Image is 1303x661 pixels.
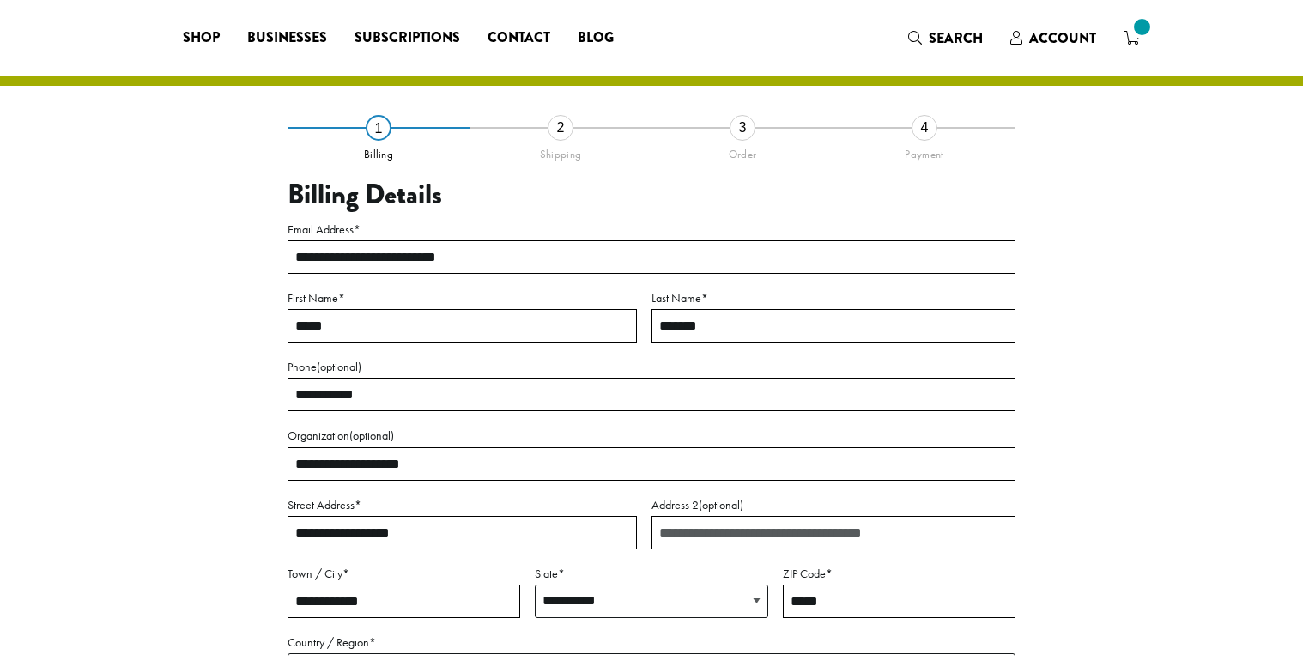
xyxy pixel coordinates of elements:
[288,563,520,585] label: Town / City
[288,288,637,309] label: First Name
[730,115,755,141] div: 3
[247,27,327,49] span: Businesses
[288,494,637,516] label: Street Address
[929,28,983,48] span: Search
[548,115,573,141] div: 2
[699,497,743,512] span: (optional)
[578,27,614,49] span: Blog
[833,141,1015,161] div: Payment
[783,563,1015,585] label: ZIP Code
[894,24,997,52] a: Search
[288,219,1015,240] label: Email Address
[355,27,460,49] span: Subscriptions
[470,141,651,161] div: Shipping
[288,141,470,161] div: Billing
[288,179,1015,211] h3: Billing Details
[651,141,833,161] div: Order
[488,27,550,49] span: Contact
[535,563,767,585] label: State
[912,115,937,141] div: 4
[349,428,394,443] span: (optional)
[169,24,233,52] a: Shop
[1029,28,1096,48] span: Account
[366,115,391,141] div: 1
[288,425,1015,446] label: Organization
[183,27,220,49] span: Shop
[651,494,1015,516] label: Address 2
[651,288,1015,309] label: Last Name
[317,359,361,374] span: (optional)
